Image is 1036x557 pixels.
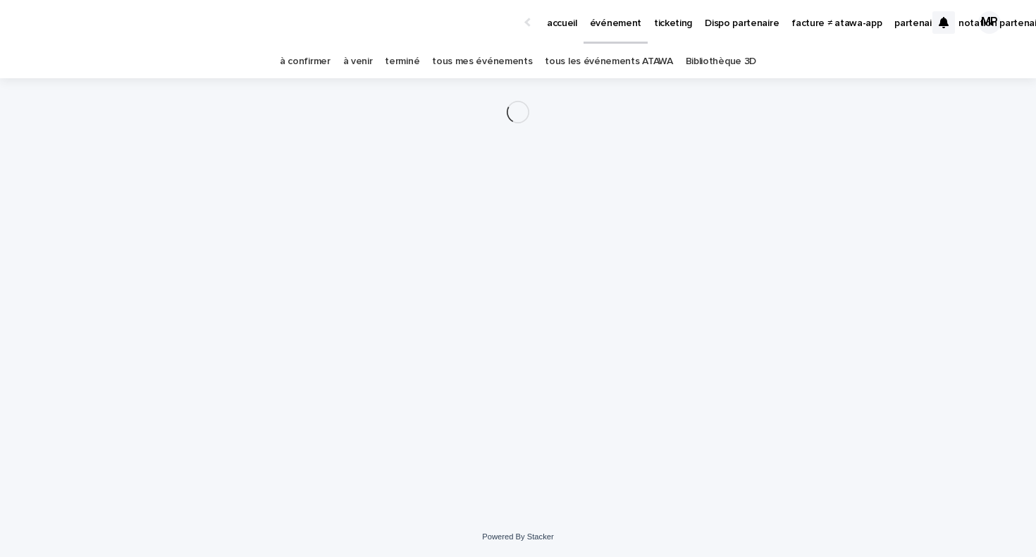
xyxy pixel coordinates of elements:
[28,8,165,37] img: Ls34BcGeRexTGTNfXpUC
[545,45,672,78] a: tous les événements ATAWA
[482,532,553,541] a: Powered By Stacker
[343,45,373,78] a: à venir
[432,45,532,78] a: tous mes événements
[385,45,419,78] a: terminé
[280,45,331,78] a: à confirmer
[686,45,756,78] a: Bibliothèque 3D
